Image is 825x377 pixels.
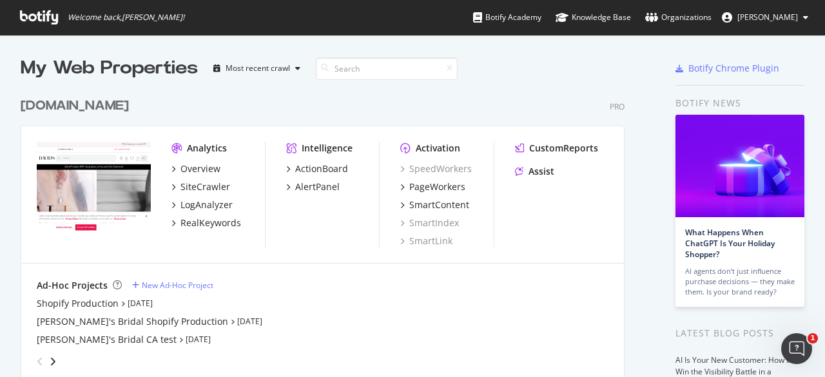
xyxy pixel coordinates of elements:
[473,11,541,24] div: Botify Academy
[808,333,818,343] span: 1
[171,162,220,175] a: Overview
[675,62,779,75] a: Botify Chrome Plugin
[186,334,211,345] a: [DATE]
[685,227,775,260] a: What Happens When ChatGPT Is Your Holiday Shopper?
[610,101,625,112] div: Pro
[37,279,108,292] div: Ad-Hoc Projects
[675,115,804,217] img: What Happens When ChatGPT Is Your Holiday Shopper?
[48,355,57,368] div: angle-right
[37,142,151,233] img: davidsbridal.com
[286,180,340,193] a: AlertPanel
[688,62,779,75] div: Botify Chrome Plugin
[781,333,812,364] iframe: Intercom live chat
[37,333,177,346] a: [PERSON_NAME]'s Bridal CA test
[515,142,598,155] a: CustomReports
[226,64,290,72] div: Most recent crawl
[675,96,804,110] div: Botify news
[171,217,241,229] a: RealKeywords
[68,12,184,23] span: Welcome back, [PERSON_NAME] !
[416,142,460,155] div: Activation
[556,11,631,24] div: Knowledge Base
[400,235,452,247] a: SmartLink
[21,97,129,115] div: [DOMAIN_NAME]
[295,162,348,175] div: ActionBoard
[515,165,554,178] a: Assist
[237,316,262,327] a: [DATE]
[180,198,233,211] div: LogAnalyzer
[171,180,230,193] a: SiteCrawler
[128,298,153,309] a: [DATE]
[316,57,458,80] input: Search
[21,55,198,81] div: My Web Properties
[132,280,213,291] a: New Ad-Hoc Project
[142,280,213,291] div: New Ad-Hoc Project
[712,7,819,28] button: [PERSON_NAME]
[737,12,798,23] span: Kishore Devarakonda
[302,142,353,155] div: Intelligence
[208,58,306,79] button: Most recent crawl
[400,180,465,193] a: PageWorkers
[187,142,227,155] div: Analytics
[645,11,712,24] div: Organizations
[37,297,119,310] a: Shopify Production
[529,142,598,155] div: CustomReports
[529,165,554,178] div: Assist
[400,217,459,229] a: SmartIndex
[180,180,230,193] div: SiteCrawler
[180,162,220,175] div: Overview
[685,266,795,297] div: AI agents don’t just influence purchase decisions — they make them. Is your brand ready?
[400,162,472,175] a: SpeedWorkers
[37,315,228,328] a: [PERSON_NAME]'s Bridal Shopify Production
[409,198,469,211] div: SmartContent
[286,162,348,175] a: ActionBoard
[180,217,241,229] div: RealKeywords
[171,198,233,211] a: LogAnalyzer
[409,180,465,193] div: PageWorkers
[21,97,134,115] a: [DOMAIN_NAME]
[675,326,804,340] div: Latest Blog Posts
[295,180,340,193] div: AlertPanel
[32,351,48,372] div: angle-left
[400,198,469,211] a: SmartContent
